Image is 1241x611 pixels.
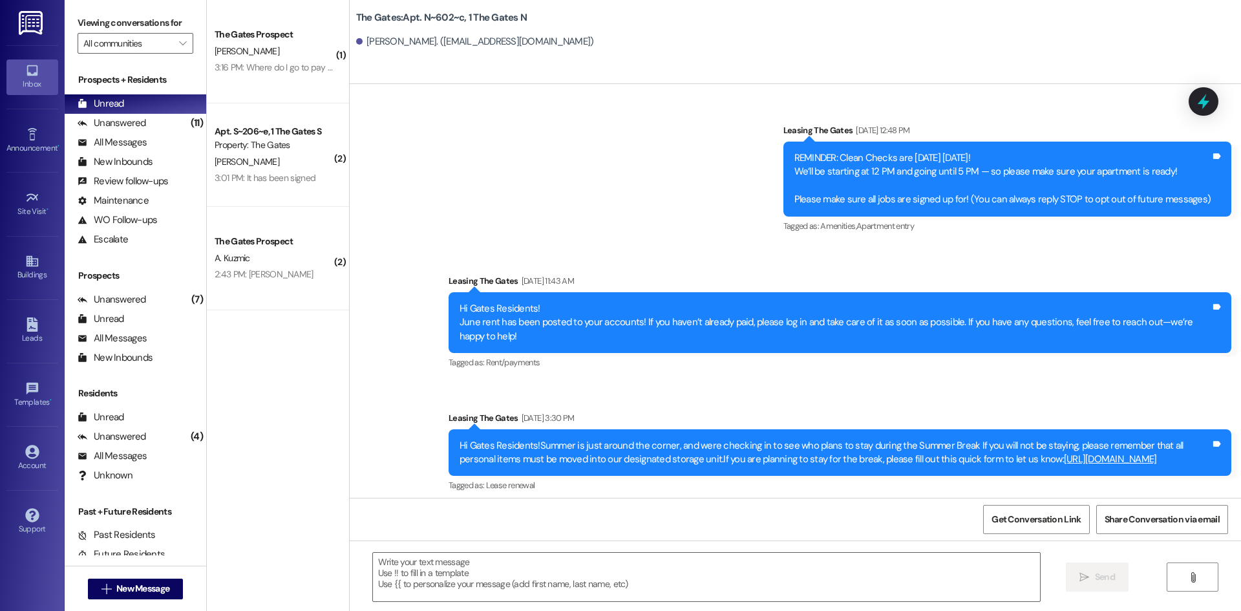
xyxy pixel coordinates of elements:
i:  [179,38,186,48]
span: [PERSON_NAME] [215,156,279,167]
div: (11) [187,113,206,133]
div: All Messages [78,136,147,149]
div: [DATE] 3:30 PM [518,411,575,425]
div: Past + Future Residents [65,505,206,519]
div: Unanswered [78,116,146,130]
div: REMINDER: Clean Checks are [DATE] [DATE]! We’ll be starting at 12 PM and going until 5 PM — so pl... [794,151,1211,207]
button: Share Conversation via email [1096,505,1228,534]
div: [DATE] 12:48 PM [853,123,909,137]
div: Unanswered [78,430,146,444]
div: Leasing The Gates [449,274,1231,292]
div: [PERSON_NAME]. ([EMAIL_ADDRESS][DOMAIN_NAME]) [356,35,594,48]
a: Support [6,504,58,539]
b: The Gates: Apt. N~602~c, 1 The Gates N [356,11,527,25]
div: Leasing The Gates [449,411,1231,429]
div: All Messages [78,449,147,463]
i:  [101,584,111,594]
div: Leasing The Gates [783,123,1232,142]
div: Future Residents [78,548,165,561]
i:  [1188,572,1198,583]
div: New Inbounds [78,155,153,169]
span: A. Kuzmic [215,252,250,264]
div: Apt. S~206~e, 1 The Gates S [215,125,334,138]
div: The Gates Prospect [215,235,334,248]
div: Tagged as: [783,217,1232,235]
div: The Gates Prospect [215,28,334,41]
span: Share Conversation via email [1105,513,1220,526]
span: Lease renewal [486,480,535,491]
div: Unread [78,411,124,424]
div: Tagged as: [449,476,1231,495]
span: Apartment entry [856,220,914,231]
div: Unread [78,97,124,111]
div: Prospects [65,269,206,283]
div: Prospects + Residents [65,73,206,87]
span: Get Conversation Link [992,513,1081,526]
div: Tagged as: [449,353,1231,372]
span: New Message [116,582,169,595]
span: Send [1095,570,1115,584]
div: 3:01 PM: It has been signed [215,172,315,184]
label: Viewing conversations for [78,13,193,33]
span: [PERSON_NAME] [215,45,279,57]
div: Property: The Gates [215,138,334,152]
span: • [50,396,52,405]
div: Escalate [78,233,128,246]
div: 2:43 PM: [PERSON_NAME] [215,268,313,280]
div: Residents [65,387,206,400]
a: Buildings [6,250,58,285]
span: • [47,205,48,214]
div: All Messages [78,332,147,345]
div: 3:16 PM: Where do I go to pay the fees? I signed the lease but I didn't see any charges come up [215,61,571,73]
div: (7) [188,290,206,310]
a: Inbox [6,59,58,94]
span: • [58,142,59,151]
div: New Inbounds [78,351,153,365]
a: Site Visit • [6,187,58,222]
div: (4) [187,427,206,447]
a: Account [6,441,58,476]
div: Unanswered [78,293,146,306]
a: [URL][DOMAIN_NAME] [1064,453,1157,466]
a: Templates • [6,378,58,413]
span: Rent/payments [486,357,540,368]
div: WO Follow-ups [78,213,157,227]
span: Amenities , [820,220,856,231]
input: All communities [83,33,173,54]
div: [DATE] 11:43 AM [518,274,574,288]
div: Hi Gates Residents! June rent has been posted to your accounts! If you haven’t already paid, plea... [460,302,1211,343]
button: New Message [88,579,184,599]
div: Unknown [78,469,133,482]
div: Hi Gates Residents!Summer is just around the corner, and were checking in to see who plans to sta... [460,439,1211,467]
i:  [1079,572,1089,583]
div: Maintenance [78,194,149,208]
button: Send [1066,563,1129,592]
div: Past Residents [78,528,156,542]
button: Get Conversation Link [983,505,1089,534]
img: ResiDesk Logo [19,11,45,35]
a: Leads [6,314,58,348]
div: Unread [78,312,124,326]
div: Review follow-ups [78,175,168,188]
